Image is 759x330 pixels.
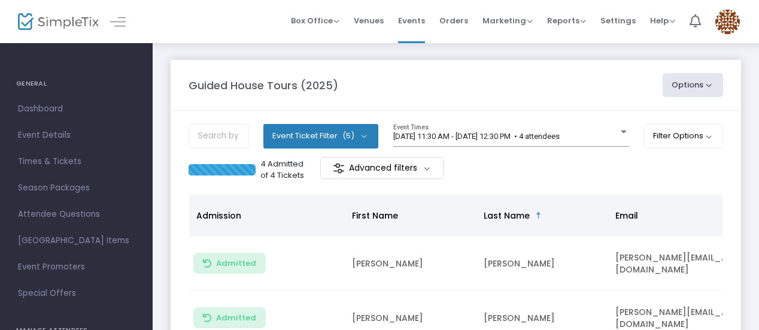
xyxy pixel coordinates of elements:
[354,5,384,36] span: Venues
[18,233,135,249] span: [GEOGRAPHIC_DATA] Items
[193,307,266,328] button: Admitted
[291,15,339,26] span: Box Office
[333,162,345,174] img: filter
[393,132,560,141] span: [DATE] 11:30 AM - [DATE] 12:30 PM • 4 attendees
[342,131,354,141] span: (5)
[663,73,724,97] button: Options
[196,210,241,222] span: Admission
[534,211,544,220] span: Sortable
[398,5,425,36] span: Events
[263,124,378,148] button: Event Ticket Filter(5)
[18,286,135,301] span: Special Offers
[600,5,636,36] span: Settings
[650,15,675,26] span: Help
[352,210,398,222] span: First Name
[484,210,530,222] span: Last Name
[216,259,256,268] span: Admitted
[18,128,135,143] span: Event Details
[189,124,248,149] input: Search by name, order number, email, ip address
[16,72,136,96] h4: GENERAL
[547,15,586,26] span: Reports
[18,180,135,196] span: Season Packages
[18,154,135,169] span: Times & Tickets
[439,5,468,36] span: Orders
[18,259,135,275] span: Event Promoters
[216,313,256,323] span: Admitted
[193,253,266,274] button: Admitted
[476,237,608,291] td: [PERSON_NAME]
[320,157,444,179] m-button: Advanced filters
[644,124,724,148] button: Filter Options
[615,210,638,222] span: Email
[260,158,304,181] p: 4 Admitted of 4 Tickets
[189,77,338,93] m-panel-title: Guided House Tours (2025)
[18,101,135,117] span: Dashboard
[18,207,135,222] span: Attendee Questions
[482,15,533,26] span: Marketing
[345,237,476,291] td: [PERSON_NAME]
